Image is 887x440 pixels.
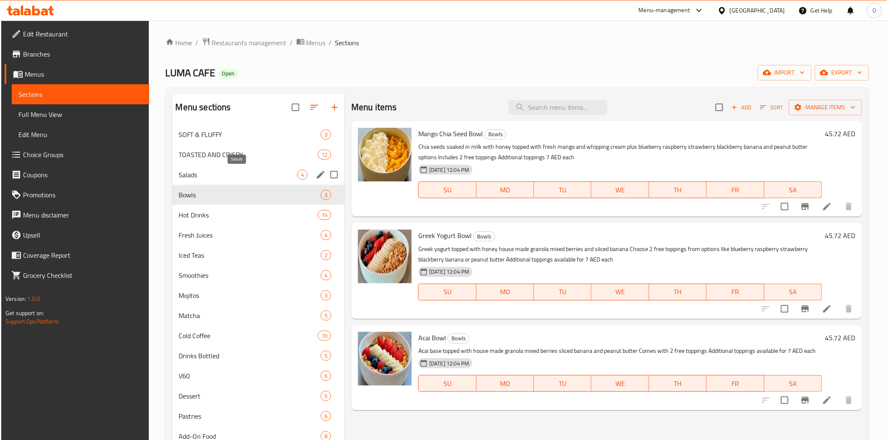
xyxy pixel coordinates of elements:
[23,29,143,39] span: Edit Restaurant
[179,210,318,220] span: Hot Drinks
[172,165,345,185] div: Salads4edit
[480,378,531,390] span: MO
[179,150,318,160] span: TOASTED AND CRISPY
[23,49,143,59] span: Branches
[321,312,331,320] span: 5
[477,375,534,392] button: MO
[728,101,755,114] span: Add item
[179,190,321,200] div: Bowls
[768,378,819,390] span: SA
[172,124,345,145] div: SOFT & FLUFFY3
[318,332,331,340] span: 10
[18,89,143,99] span: Sections
[12,104,149,124] a: Full Menu View
[5,308,44,318] span: Get support on:
[707,284,764,300] button: FR
[358,230,412,283] img: Greek Yogurt Bowl
[776,198,794,215] span: Select to update
[290,38,293,48] li: /
[789,100,862,115] button: Manage items
[649,181,707,198] button: TH
[166,38,192,48] a: Home
[12,84,149,104] a: Sections
[318,331,331,341] div: items
[480,286,531,298] span: MO
[179,371,321,381] div: V60
[5,225,149,245] a: Upsell
[321,292,331,300] span: 3
[23,250,143,260] span: Coverage Report
[179,129,321,140] div: SOFT & FLUFFY
[179,270,321,280] span: Smoothies
[172,185,345,205] div: Bowls3
[765,181,822,198] button: SA
[321,251,331,259] span: 2
[18,129,143,140] span: Edit Menu
[321,129,331,140] div: items
[730,6,785,15] div: [GEOGRAPHIC_DATA]
[418,346,822,356] p: Acai base topped with house made granola mixed berries sliced banana and peanut butter Comes with...
[839,390,859,410] button: delete
[448,334,469,344] div: Bowls
[329,38,332,48] li: /
[591,181,649,198] button: WE
[321,290,331,300] div: items
[321,250,331,260] div: items
[5,44,149,64] a: Branches
[172,145,345,165] div: TOASTED AND CRISPY12
[321,190,331,200] div: items
[297,170,308,180] div: items
[358,332,412,386] img: Acai Bowl
[595,378,646,390] span: WE
[314,168,327,181] button: edit
[23,210,143,220] span: Menu disclaimer
[166,37,869,48] nav: breadcrumb
[537,378,588,390] span: TU
[477,284,534,300] button: MO
[179,311,321,321] div: Matcha
[485,129,506,139] span: Bowls
[822,395,832,405] a: Edit menu item
[351,101,397,114] h2: Menu items
[448,334,469,343] span: Bowls
[172,346,345,366] div: Drinks Bottled5
[534,181,591,198] button: TU
[5,245,149,265] a: Coverage Report
[730,103,753,112] span: Add
[321,191,331,199] span: 3
[653,286,703,298] span: TH
[321,352,331,360] span: 5
[23,190,143,200] span: Promotions
[591,284,649,300] button: WE
[795,390,815,410] button: Branch-specific-item
[485,129,506,140] div: Bowls
[418,375,476,392] button: SU
[653,378,703,390] span: TH
[318,151,331,159] span: 12
[758,101,786,114] button: Sort
[12,124,149,145] a: Edit Menu
[534,375,591,392] button: TU
[5,24,149,44] a: Edit Restaurant
[758,65,812,80] button: import
[5,205,149,225] a: Menu disclaimer
[179,351,321,361] span: Drinks Bottled
[23,230,143,240] span: Upsell
[872,6,876,15] span: O
[5,316,59,327] a: Support.OpsPlatform
[179,331,318,341] div: Cold Coffee
[418,331,446,344] span: Acai Bowl
[595,184,646,196] span: WE
[595,286,646,298] span: WE
[422,184,473,196] span: SU
[172,265,345,285] div: Smoothies4
[219,69,238,79] div: Open
[839,197,859,217] button: delete
[176,101,231,114] h2: Menu sections
[422,286,473,298] span: SU
[765,284,822,300] button: SA
[179,290,321,300] div: Mojitos
[212,38,287,48] span: Restaurants management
